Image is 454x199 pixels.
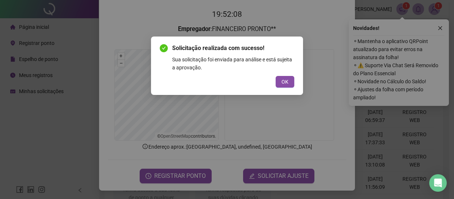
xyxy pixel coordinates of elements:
div: Sua solicitação foi enviada para análise e está sujeita a aprovação. [172,56,294,72]
span: OK [281,78,288,86]
button: OK [276,76,294,88]
span: check-circle [160,44,168,52]
div: Open Intercom Messenger [429,174,447,192]
span: Solicitação realizada com sucesso! [172,44,294,53]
